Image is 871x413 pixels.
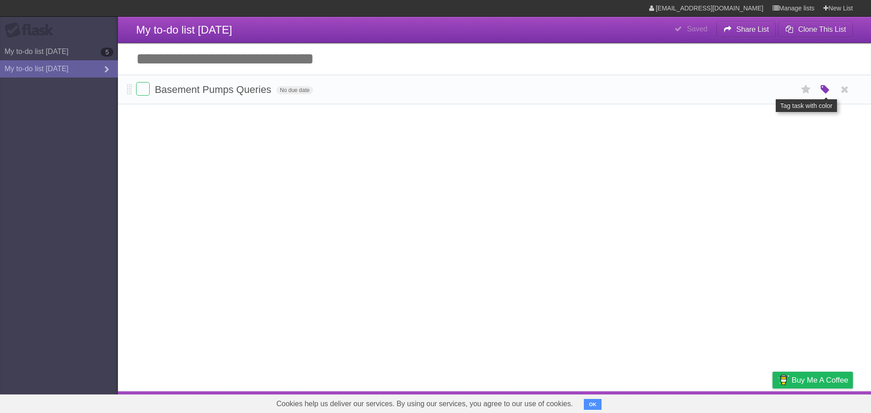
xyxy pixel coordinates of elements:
label: Done [136,82,150,96]
a: Suggest a feature [796,394,853,411]
span: Buy me a coffee [792,372,848,388]
b: Share List [736,25,769,33]
button: OK [584,399,602,410]
a: Developers [682,394,719,411]
button: Clone This List [778,21,853,38]
a: Buy me a coffee [773,372,853,389]
a: About [652,394,671,411]
b: Saved [687,25,707,33]
b: 5 [101,48,113,57]
span: Cookies help us deliver our services. By using our services, you agree to our use of cookies. [267,395,582,413]
label: Star task [798,82,815,97]
a: Privacy [761,394,784,411]
div: Flask [5,22,59,39]
img: Buy me a coffee [777,372,789,388]
span: No due date [276,86,313,94]
button: Share List [716,21,776,38]
a: Terms [730,394,750,411]
span: My to-do list [DATE] [136,24,232,36]
span: Basement Pumps Queries [155,84,274,95]
b: Clone This List [798,25,846,33]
